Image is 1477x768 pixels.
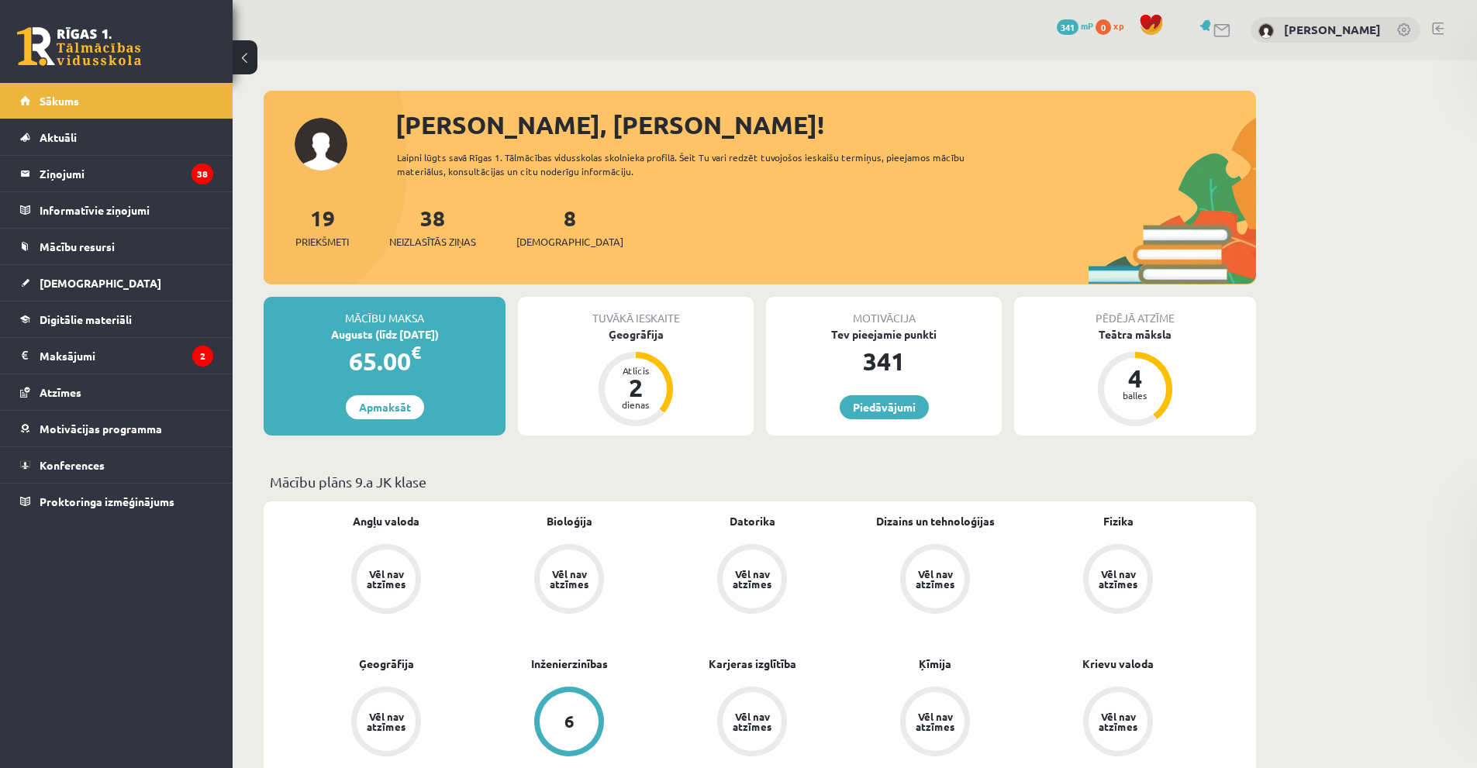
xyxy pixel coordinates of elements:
[876,513,995,529] a: Dizains un tehnoloģijas
[192,346,213,367] i: 2
[1057,19,1078,35] span: 341
[40,276,161,290] span: [DEMOGRAPHIC_DATA]
[518,326,754,429] a: Ģeogrāfija Atlicis 2 dienas
[1027,544,1210,617] a: Vēl nav atzīmes
[547,513,592,529] a: Bioloģija
[1112,391,1158,400] div: balles
[1014,326,1256,343] div: Teātra māksla
[730,569,774,589] div: Vēl nav atzīmes
[1096,19,1111,35] span: 0
[730,711,774,732] div: Vēl nav atzīmes
[389,234,476,250] span: Neizlasītās ziņas
[20,301,213,337] a: Digitālie materiāli
[411,341,421,363] span: €
[40,239,115,253] span: Mācību resursi
[1112,366,1158,391] div: 4
[613,375,659,400] div: 2
[613,366,659,375] div: Atlicis
[20,119,213,155] a: Aktuāli
[40,458,105,472] span: Konferences
[478,687,661,759] a: 6
[20,229,213,264] a: Mācību resursi
[613,400,659,409] div: dienas
[364,711,408,732] div: Vēl nav atzīmes
[919,656,951,672] a: Ķīmija
[20,156,213,191] a: Ziņojumi38
[1014,326,1256,429] a: Teātra māksla 4 balles
[359,656,414,672] a: Ģeogrāfija
[397,150,992,178] div: Laipni lūgts savā Rīgas 1. Tālmācības vidusskolas skolnieka profilā. Šeit Tu vari redzēt tuvojošo...
[1082,656,1154,672] a: Krievu valoda
[766,297,1002,326] div: Motivācija
[1096,711,1140,732] div: Vēl nav atzīmes
[20,447,213,483] a: Konferences
[1258,23,1274,39] img: Mareks Krūza
[547,569,591,589] div: Vēl nav atzīmes
[20,484,213,519] a: Proktoringa izmēģinājums
[40,385,81,399] span: Atzīmes
[40,156,213,191] legend: Ziņojumi
[40,94,79,108] span: Sākums
[40,338,213,374] legend: Maksājumi
[295,234,349,250] span: Priekšmeti
[346,395,424,419] a: Apmaksāt
[844,544,1027,617] a: Vēl nav atzīmes
[395,106,1256,143] div: [PERSON_NAME], [PERSON_NAME]!
[40,130,77,144] span: Aktuāli
[353,513,419,529] a: Angļu valoda
[17,27,141,66] a: Rīgas 1. Tālmācības vidusskola
[661,544,844,617] a: Vēl nav atzīmes
[478,544,661,617] a: Vēl nav atzīmes
[40,192,213,228] legend: Informatīvie ziņojumi
[20,338,213,374] a: Maksājumi2
[844,687,1027,759] a: Vēl nav atzīmes
[20,83,213,119] a: Sākums
[1057,19,1093,32] a: 341 mP
[1014,297,1256,326] div: Pēdējā atzīme
[264,326,506,343] div: Augusts (līdz [DATE])
[518,326,754,343] div: Ģeogrāfija
[730,513,775,529] a: Datorika
[564,713,575,730] div: 6
[40,312,132,326] span: Digitālie materiāli
[1081,19,1093,32] span: mP
[1113,19,1123,32] span: xp
[192,164,213,184] i: 38
[20,192,213,228] a: Informatīvie ziņojumi
[20,374,213,410] a: Atzīmes
[531,656,608,672] a: Inženierzinības
[295,544,478,617] a: Vēl nav atzīmes
[518,297,754,326] div: Tuvākā ieskaite
[40,494,174,508] span: Proktoringa izmēģinājums
[1103,513,1134,529] a: Fizika
[1096,19,1131,32] a: 0 xp
[270,471,1250,492] p: Mācību plāns 9.a JK klase
[1284,22,1381,37] a: [PERSON_NAME]
[516,204,623,250] a: 8[DEMOGRAPHIC_DATA]
[1096,569,1140,589] div: Vēl nav atzīmes
[661,687,844,759] a: Vēl nav atzīmes
[913,569,957,589] div: Vēl nav atzīmes
[40,422,162,436] span: Motivācijas programma
[20,265,213,301] a: [DEMOGRAPHIC_DATA]
[840,395,929,419] a: Piedāvājumi
[295,687,478,759] a: Vēl nav atzīmes
[516,234,623,250] span: [DEMOGRAPHIC_DATA]
[766,343,1002,380] div: 341
[389,204,476,250] a: 38Neizlasītās ziņas
[264,297,506,326] div: Mācību maksa
[264,343,506,380] div: 65.00
[766,326,1002,343] div: Tev pieejamie punkti
[364,569,408,589] div: Vēl nav atzīmes
[913,711,957,732] div: Vēl nav atzīmes
[709,656,796,672] a: Karjeras izglītība
[20,411,213,446] a: Motivācijas programma
[1027,687,1210,759] a: Vēl nav atzīmes
[295,204,349,250] a: 19Priekšmeti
